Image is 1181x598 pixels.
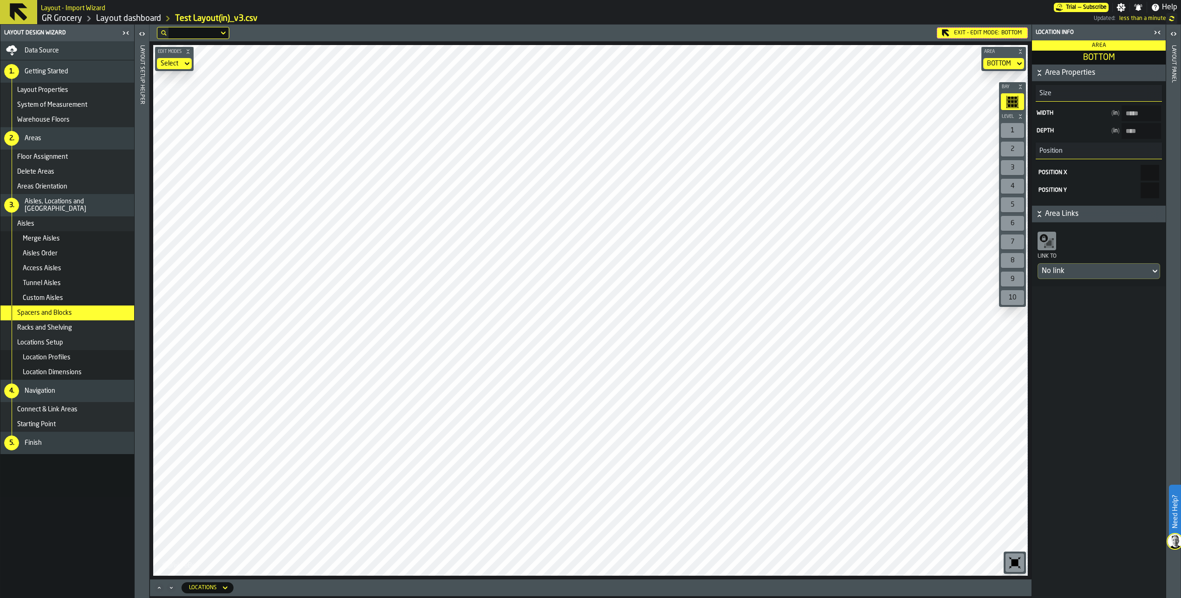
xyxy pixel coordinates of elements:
li: menu Access Aisles [0,261,134,276]
span: Finish [25,439,42,447]
span: Navigation [25,387,55,395]
span: Area [982,49,1016,54]
div: 1. [4,64,19,79]
div: 10 [1001,290,1024,305]
div: 3 [1001,160,1024,175]
div: 1 [1001,123,1024,138]
button: button- [1032,206,1166,222]
li: menu Data Source [0,41,134,60]
div: Location Info [1034,29,1151,36]
div: DropdownMenuValue-none [157,58,192,69]
div: button-toolbar-undefined [999,158,1026,177]
header: Layout panel [1166,25,1181,598]
li: menu Navigation [0,380,134,402]
div: button-toolbar-undefined [999,251,1026,270]
span: Level [1000,114,1016,119]
span: Width [1037,110,1108,117]
label: button-toggle-Help [1147,2,1181,13]
div: button-toolbar-undefined [999,288,1026,307]
label: button-toggle-Close me [119,27,132,39]
span: Warehouse Floors [17,116,70,123]
span: Merge Aisles [23,235,60,242]
label: Need Help? [1170,486,1180,538]
header: Layout Setup Helper [135,25,149,598]
span: 9/4/2025, 1:09:21 PM [1119,15,1166,22]
li: menu Location Profiles [0,350,134,365]
input: react-aria8816140429-:r2q: react-aria8816140429-:r2q: [1141,165,1159,181]
span: Aisles [17,220,34,227]
div: 2 [1001,142,1024,156]
button: button- [999,112,1026,121]
li: menu Tunnel Aisles [0,276,134,291]
span: BOTTOM [1034,52,1164,63]
span: Areas [25,135,41,142]
span: Aisles, Locations and [GEOGRAPHIC_DATA] [25,198,130,213]
label: react-aria8816140429-:r2s: [1038,182,1160,198]
a: logo-header [155,555,208,574]
div: 3. [4,198,19,213]
nav: Breadcrumb [41,13,567,24]
div: DropdownMenuValue-none [161,60,179,67]
label: input-value-Width [1036,105,1162,121]
label: button-toggle-undefined [1166,13,1177,24]
label: react-aria8816140429-:r2q: [1038,165,1160,181]
div: button-toolbar-undefined [999,140,1026,158]
span: in [1111,110,1120,117]
span: Location Dimensions [23,369,82,376]
li: menu Locations Setup [0,335,134,350]
div: 7 [1001,234,1024,249]
label: input-value-Depth [1036,123,1162,139]
li: menu Location Dimensions [0,365,134,380]
input: input-value-Depth input-value-Depth [1122,123,1161,139]
span: Custom Aisles [23,294,63,302]
label: button-toggle-Open [1167,26,1180,43]
span: Subscribe [1083,4,1107,11]
span: Delete Areas [17,168,54,175]
span: Starting Point [17,421,56,428]
span: Depth [1037,128,1108,134]
div: DropdownMenuValue- [1042,266,1147,277]
a: link-to-/wh/i/e451d98b-95f6-4604-91ff-c80219f9c36d/pricing/ [1054,3,1109,12]
div: 2. [4,131,19,146]
li: menu Starting Point [0,417,134,432]
span: Location Profiles [23,354,71,361]
span: ( [1111,128,1113,134]
svg: Reset zoom and position [1007,555,1022,570]
button: button- [1032,65,1166,81]
div: button-toolbar-undefined [999,233,1026,251]
span: Racks and Shelving [17,324,72,331]
div: hide filter [161,30,167,36]
div: 9 [1001,272,1024,286]
span: Connect & Link Areas [17,406,78,413]
div: button-toolbar-undefined [999,91,1026,112]
li: menu Aisles [0,216,134,231]
span: Getting Started [25,68,68,75]
span: Area Properties [1045,67,1164,78]
span: Help [1162,2,1177,13]
li: menu Aisles, Locations and Bays [0,194,134,216]
header: Location Info [1032,25,1166,40]
h2: Sub Title [41,3,105,12]
li: menu Floor Assignment [0,149,134,164]
label: button-toggle-Notifications [1130,3,1147,12]
div: button-toolbar-undefined [999,195,1026,214]
span: Area [1092,43,1106,48]
span: Tunnel Aisles [23,279,61,287]
button: button- [981,47,1026,56]
div: Layout Design Wizard [2,30,119,36]
span: Size [1036,90,1051,97]
div: Exit - Edit Mode: [937,27,1028,39]
span: Areas Orientation [17,183,67,190]
span: Data Source [25,47,59,54]
button: Maximize [154,583,165,592]
span: — [1078,4,1081,11]
li: menu Custom Aisles [0,291,134,305]
li: menu Finish [0,432,134,454]
span: ( [1111,110,1113,116]
div: button-toolbar-undefined [999,177,1026,195]
div: button-toolbar-undefined [999,270,1026,288]
li: menu Connect & Link Areas [0,402,134,417]
span: Updated: [1094,15,1116,22]
a: link-to-/wh/i/e451d98b-95f6-4604-91ff-c80219f9c36d/import/layout/5f9a6729-f21b-497c-b91e-35f35815... [175,13,258,24]
div: 5. [4,435,19,450]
